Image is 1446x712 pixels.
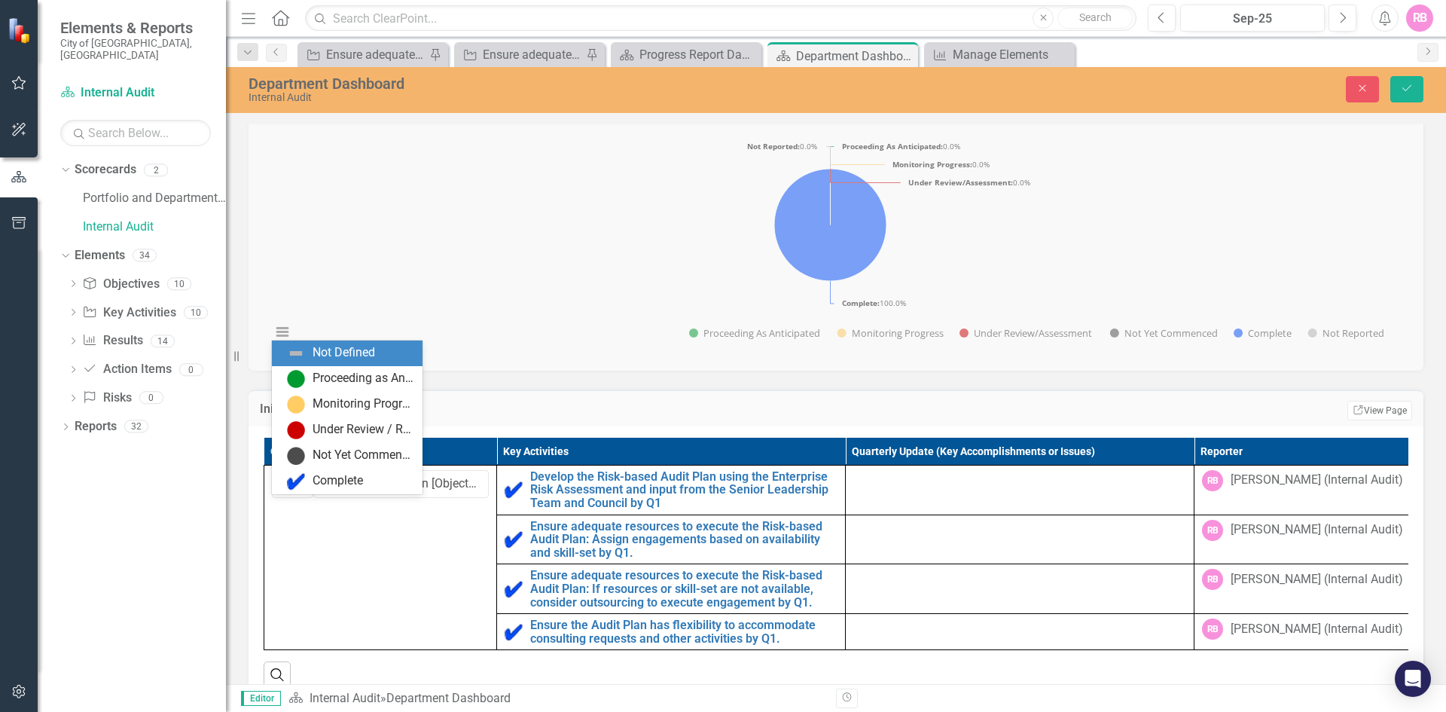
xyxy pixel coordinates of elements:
[124,420,148,433] div: 32
[1347,401,1412,420] a: View Page
[313,370,413,387] div: Proceeding as Anticipated
[639,45,758,64] div: Progress Report Dashboard
[83,190,226,207] a: Portfolio and Department Scorecards
[1231,521,1403,539] div: [PERSON_NAME] (Internal Audit)
[75,247,125,264] a: Elements
[505,623,523,641] img: Complete
[151,335,175,347] div: 14
[241,691,281,706] span: Editor
[953,45,1071,64] div: Manage Elements
[1202,569,1223,590] div: RB
[60,37,211,62] small: City of [GEOGRAPHIC_DATA], [GEOGRAPHIC_DATA]
[530,470,837,510] a: Develop the Risk-based Audit Plan using the Enterprise Risk Assessment and input from the Senior ...
[82,361,171,378] a: Action Items
[505,481,523,499] img: Complete
[505,580,523,598] img: Complete
[1180,5,1325,32] button: Sep-25
[60,84,211,102] a: Internal Audit
[288,690,825,707] div: »
[8,17,34,44] img: ClearPoint Strategy
[1079,11,1112,23] span: Search
[313,344,375,362] div: Not Defined
[310,691,380,705] a: Internal Audit
[1406,5,1433,32] button: RB
[82,304,175,322] a: Key Activities
[530,569,837,609] a: Ensure adequate resources to execute the Risk-based Audit Plan: If resources or skill-set are not...
[313,421,413,439] div: Under Review / Reassessment
[305,5,1136,32] input: Search ClearPoint...
[483,45,582,64] div: Ensure adequate resources to execute the Risk-based Audit Plan: If resources or skill-set are not...
[1231,621,1403,638] div: [PERSON_NAME] (Internal Audit)
[82,332,142,350] a: Results
[530,619,837,645] a: Ensure the Audit Plan has flexibility to accommodate consulting requests and other activities by Q1.
[60,19,211,37] span: Elements & Reports
[83,218,226,236] a: Internal Audit
[615,45,758,64] a: Progress Report Dashboard
[144,163,168,176] div: 2
[530,520,837,560] a: Ensure adequate resources to execute the Risk-based Audit Plan: Assign engagements based on avail...
[287,472,305,490] img: Complete
[1231,472,1403,489] div: [PERSON_NAME] (Internal Audit)
[287,344,305,362] img: Not Defined
[326,45,426,64] div: Ensure adequate resources to execute the Risk-based Audit Plan: Assign engagements based on avail...
[287,370,305,388] img: Proceeding as Anticipated
[184,306,208,319] div: 10
[133,249,157,262] div: 34
[179,363,203,376] div: 0
[75,161,136,179] a: Scorecards
[287,396,305,414] img: Monitoring Progress
[260,402,760,416] h3: Initiatives
[313,447,413,464] div: Not Yet Commenced / On Hold
[301,45,426,64] a: Ensure adequate resources to execute the Risk-based Audit Plan: Assign engagements based on avail...
[139,392,163,405] div: 0
[1057,8,1133,29] button: Search
[167,277,191,290] div: 10
[82,276,159,293] a: Objectives
[313,472,363,490] div: Complete
[75,418,117,435] a: Reports
[928,45,1071,64] a: Manage Elements
[60,120,211,146] input: Search Below...
[458,45,582,64] a: Ensure adequate resources to execute the Risk-based Audit Plan: If resources or skill-set are not...
[796,47,914,66] div: Department Dashboard
[1202,470,1223,491] div: RB
[287,447,305,465] img: Not Yet Commenced / On Hold
[1231,571,1403,588] div: [PERSON_NAME] (Internal Audit)
[313,396,413,413] div: Monitoring Progress
[386,691,511,705] div: Department Dashboard
[249,92,908,103] div: Internal Audit
[1185,10,1319,28] div: Sep-25
[505,530,523,549] img: Complete
[287,421,305,439] img: Under Review / Reassessment
[82,390,131,407] a: Risks
[249,75,908,92] div: Department Dashboard
[1202,520,1223,541] div: RB
[1202,619,1223,640] div: RB
[1395,661,1431,697] div: Open Intercom Messenger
